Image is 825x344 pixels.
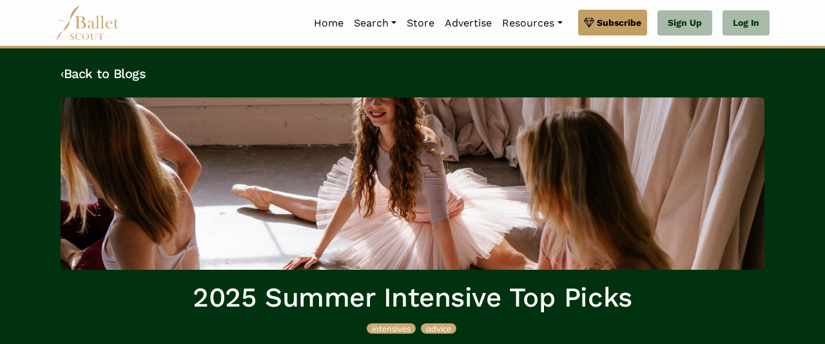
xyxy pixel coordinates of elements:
[723,10,770,36] a: Log In
[421,321,456,334] a: advice
[61,66,146,81] a: ‹Back to Blogs
[61,280,764,316] h1: 2025 Summer Intensive Top Picks
[309,10,349,37] a: Home
[597,15,641,30] span: Subscribe
[372,323,411,334] span: intensives
[402,10,440,37] a: Store
[578,10,647,35] a: Subscribe
[440,10,497,37] a: Advertise
[61,65,64,81] code: ‹
[584,15,594,30] img: gem.svg
[61,97,764,270] img: header_image.img
[349,10,402,37] a: Search
[367,321,418,334] a: intensives
[497,10,567,37] a: Resources
[657,10,712,36] a: Sign Up
[426,323,451,334] span: advice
